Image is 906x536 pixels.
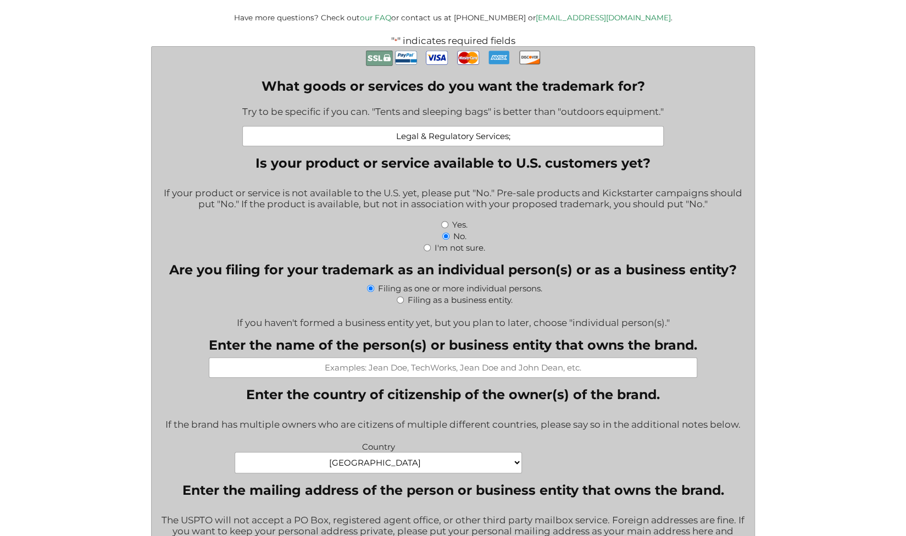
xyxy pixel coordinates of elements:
img: AmEx [488,47,510,68]
div: If the brand has multiple owners who are citizens of multiple different countries, please say so ... [160,412,746,439]
img: Visa [426,47,448,69]
div: Try to be specific if you can. "Tents and sleeping bags" is better than "outdoors equipment." [242,99,664,126]
img: PayPal [395,47,417,69]
div: If your product or service is not available to the U.S. yet, please put "No." Pre-sale products a... [160,180,746,218]
label: No. [453,231,466,241]
label: Filing as a business entity. [408,295,513,305]
legend: Enter the country of citizenship of the owner(s) of the brand. [246,386,660,402]
label: What goods or services do you want the trademark for? [242,78,664,94]
label: Country [235,439,521,452]
legend: Is your product or service available to U.S. customers yet? [255,155,651,171]
img: Secure Payment with SSL [365,47,393,69]
legend: Are you filing for your trademark as an individual person(s) or as a business entity? [169,262,737,278]
p: " " indicates required fields [118,35,788,46]
a: [EMAIL_ADDRESS][DOMAIN_NAME] [536,13,671,22]
label: Yes. [452,219,468,230]
small: Have more questions? Check out or contact us at [PHONE_NUMBER] or . [234,13,672,22]
label: Enter the name of the person(s) or business entity that owns the brand. [209,337,697,353]
input: Examples: Pet leashes; Healthcare consulting; Web-based accounting software [242,126,664,146]
input: Examples: Jean Doe, TechWorks, Jean Doe and John Dean, etc. [209,357,697,378]
div: If you haven't formed a business entity yet, but you plan to later, choose "individual person(s)." [160,310,746,328]
label: Filing as one or more individual persons. [378,283,542,294]
a: our FAQ [360,13,391,22]
img: MasterCard [457,47,479,69]
legend: Enter the mailing address of the person or business entity that owns the brand. [182,482,724,498]
label: I'm not sure. [435,242,485,253]
img: Discover [519,47,541,68]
